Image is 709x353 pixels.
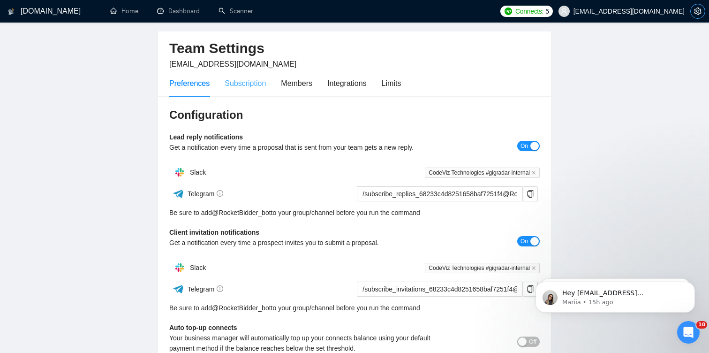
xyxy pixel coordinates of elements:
img: upwork-logo.png [505,8,512,15]
img: hpQkSZIkSZIkSZIkSZIkSZIkSZIkSZIkSZIkSZIkSZIkSZIkSZIkSZIkSZIkSZIkSZIkSZIkSZIkSZIkSZIkSZIkSZIkSZIkS... [170,258,189,277]
div: Be sure to add to your group/channel before you run the command [169,303,540,313]
span: Slack [190,264,206,271]
div: Integrations [327,77,367,89]
span: user [561,8,567,15]
span: 5 [545,6,549,16]
h2: Team Settings [169,39,540,58]
b: Lead reply notifications [169,133,243,141]
b: Client invitation notifications [169,229,259,236]
span: info-circle [217,285,223,292]
a: searchScanner [219,7,253,15]
span: close [531,170,536,175]
button: setting [690,4,705,19]
span: 10 [696,321,707,329]
span: setting [691,8,705,15]
a: @RocketBidder_bot [212,303,271,313]
img: logo [8,4,15,19]
span: Slack [190,169,206,176]
div: Subscription [225,77,266,89]
div: Limits [382,77,401,89]
button: copy [523,186,538,201]
div: Preferences [169,77,210,89]
span: CodeViz Technologies #gigradar-internal [425,263,540,273]
h3: Configuration [169,107,540,123]
span: Connects: [515,6,543,16]
div: Be sure to add to your group/channel before you run the command [169,207,540,218]
span: info-circle [217,190,223,197]
div: Get a notification every time a proposal that is sent from your team gets a new reply. [169,142,447,153]
img: ww3wtPAAAAAElFTkSuQmCC [173,283,184,295]
span: Telegram [188,285,224,293]
span: Off [529,337,536,347]
span: [EMAIL_ADDRESS][DOMAIN_NAME] [169,60,296,68]
img: hpQkSZIkSZIkSZIkSZIkSZIkSZIkSZIkSZIkSZIkSZIkSZIkSZIkSZIkSZIkSZIkSZIkSZIkSZIkSZIkSZIkSZIkSZIkSZIkS... [170,163,189,182]
b: Auto top-up connects [169,324,237,331]
span: On [520,236,528,246]
iframe: Intercom live chat [677,321,700,344]
span: Telegram [188,190,224,198]
span: CodeViz Technologies #gigradar-internal [425,168,540,178]
span: On [520,141,528,151]
div: Get a notification every time a prospect invites you to submit a proposal. [169,238,447,248]
span: copy [523,190,537,198]
iframe: Intercom notifications message [521,262,709,328]
a: homeHome [110,7,138,15]
a: @RocketBidder_bot [212,207,271,218]
img: ww3wtPAAAAAElFTkSuQmCC [173,188,184,200]
div: Members [281,77,312,89]
a: dashboardDashboard [157,7,200,15]
a: setting [690,8,705,15]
